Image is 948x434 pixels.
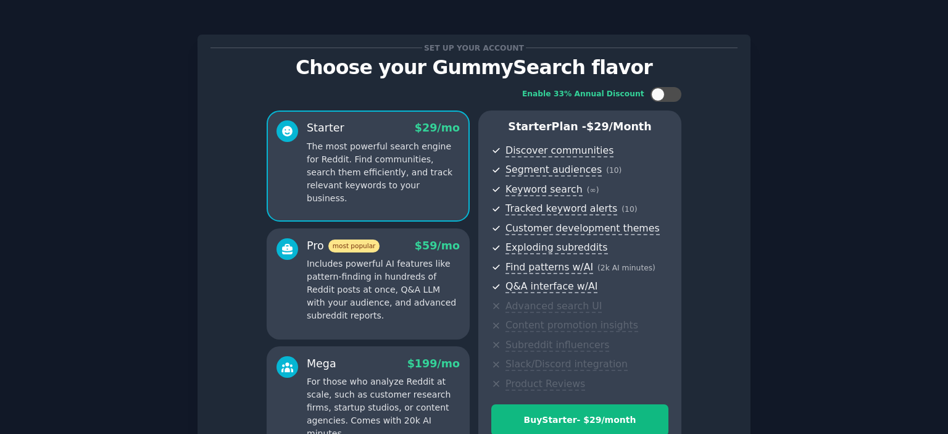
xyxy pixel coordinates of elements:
[505,183,583,196] span: Keyword search
[491,119,668,135] p: Starter Plan -
[307,120,344,136] div: Starter
[505,202,617,215] span: Tracked keyword alerts
[492,414,668,427] div: Buy Starter - $ 29 /month
[307,140,460,205] p: The most powerful search engine for Reddit. Find communities, search them efficiently, and track ...
[210,57,738,78] p: Choose your GummySearch flavor
[505,261,593,274] span: Find patterns w/AI
[622,205,637,214] span: ( 10 )
[505,300,602,313] span: Advanced search UI
[586,120,652,133] span: $ 29 /month
[505,339,609,352] span: Subreddit influencers
[415,122,460,134] span: $ 29 /mo
[505,164,602,177] span: Segment audiences
[606,166,622,175] span: ( 10 )
[505,378,585,391] span: Product Reviews
[422,41,526,54] span: Set up your account
[522,89,644,100] div: Enable 33% Annual Discount
[597,264,655,272] span: ( 2k AI minutes )
[307,356,336,372] div: Mega
[307,238,380,254] div: Pro
[328,240,380,252] span: most popular
[505,241,607,254] span: Exploding subreddits
[505,319,638,332] span: Content promotion insights
[505,144,613,157] span: Discover communities
[407,357,460,370] span: $ 199 /mo
[505,222,660,235] span: Customer development themes
[587,186,599,194] span: ( ∞ )
[505,280,597,293] span: Q&A interface w/AI
[505,358,628,371] span: Slack/Discord integration
[307,257,460,322] p: Includes powerful AI features like pattern-finding in hundreds of Reddit posts at once, Q&A LLM w...
[415,240,460,252] span: $ 59 /mo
